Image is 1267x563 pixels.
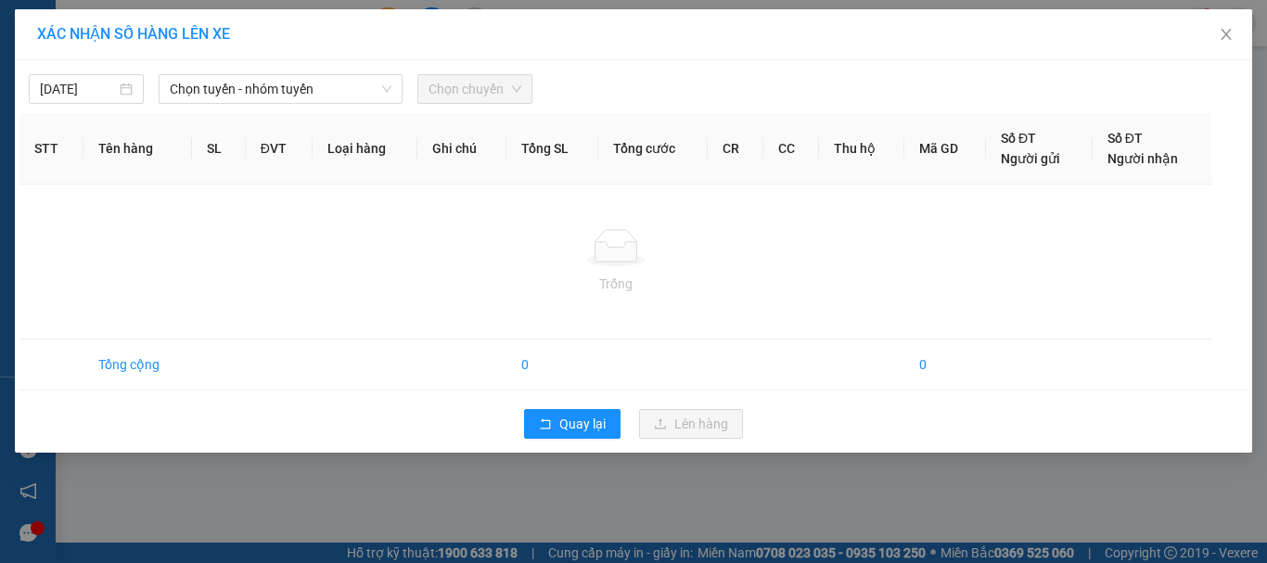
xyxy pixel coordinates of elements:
span: rollback [539,417,552,432]
button: rollbackQuay lại [524,409,621,439]
th: Tổng SL [506,113,598,185]
td: Tổng cộng [83,339,192,390]
span: close [1219,27,1234,42]
span: Số ĐT [1001,131,1036,146]
span: Chọn chuyến [429,75,521,103]
th: CC [763,113,819,185]
td: 0 [506,339,598,390]
input: 15/09/2025 [40,79,116,99]
td: 0 [904,339,986,390]
span: down [381,83,392,95]
th: Tổng cước [598,113,708,185]
th: ĐVT [246,113,313,185]
th: Loại hàng [313,113,418,185]
span: Số ĐT [1107,131,1143,146]
div: Trống [34,274,1197,294]
th: CR [708,113,763,185]
th: STT [19,113,83,185]
button: Close [1200,9,1252,61]
th: SL [192,113,245,185]
button: uploadLên hàng [639,409,743,439]
th: Thu hộ [819,113,904,185]
span: Người gửi [1001,151,1060,166]
th: Ghi chú [417,113,506,185]
span: XÁC NHẬN SỐ HÀNG LÊN XE [37,25,230,43]
th: Tên hàng [83,113,192,185]
th: Mã GD [904,113,986,185]
span: Chọn tuyến - nhóm tuyến [170,75,391,103]
span: Người nhận [1107,151,1178,166]
span: Quay lại [559,414,606,434]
